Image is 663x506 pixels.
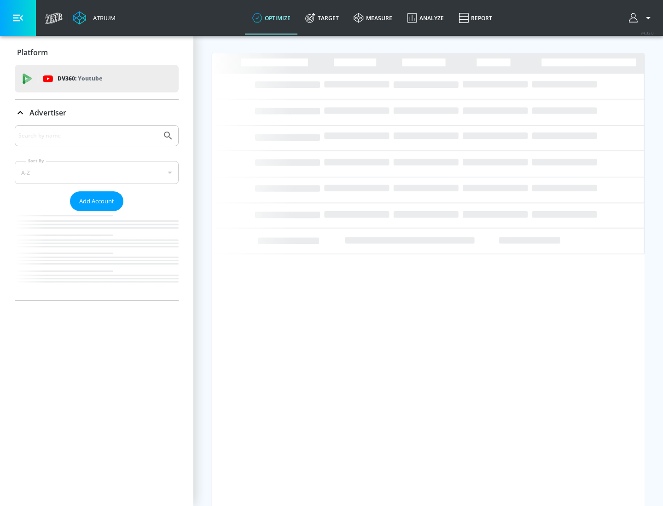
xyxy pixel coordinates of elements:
div: Advertiser [15,125,179,300]
a: measure [346,1,400,34]
div: DV360: Youtube [15,65,179,92]
a: Atrium [73,11,116,25]
div: Platform [15,40,179,65]
a: Target [298,1,346,34]
p: DV360: [58,74,102,84]
a: optimize [245,1,298,34]
div: Advertiser [15,100,179,126]
button: Add Account [70,191,123,211]
div: A-Z [15,161,179,184]
p: Youtube [78,74,102,83]
label: Sort By [26,158,46,164]
nav: list of Advertiser [15,211,179,300]
input: Search by name [18,130,158,142]
a: Report [451,1,500,34]
div: Atrium [89,14,116,22]
a: Analyze [400,1,451,34]
span: v 4.32.0 [641,30,654,35]
p: Advertiser [29,108,66,118]
span: Add Account [79,196,114,207]
p: Platform [17,47,48,57]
